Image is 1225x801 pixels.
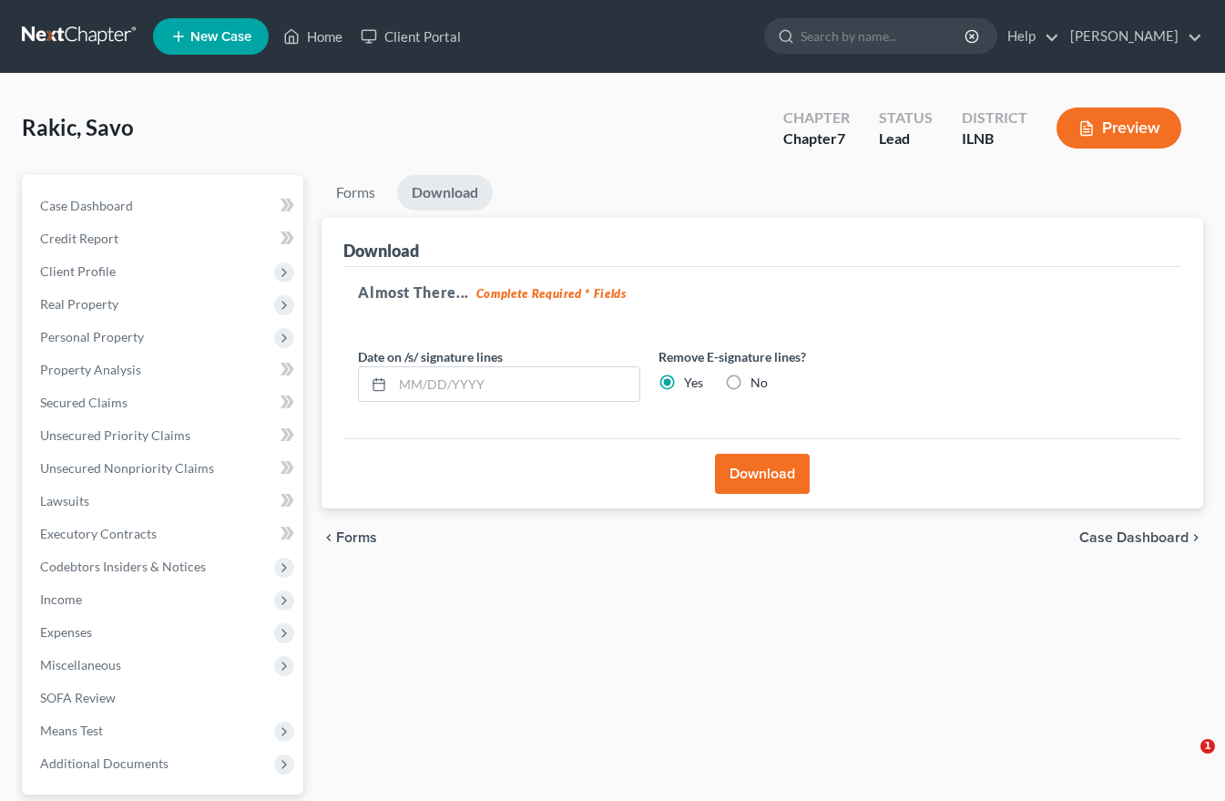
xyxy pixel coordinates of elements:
[801,19,967,53] input: Search by name...
[358,347,503,366] label: Date on /s/ signature lines
[1057,108,1181,149] button: Preview
[26,190,303,222] a: Case Dashboard
[1079,530,1203,545] a: Case Dashboard chevron_right
[962,128,1027,149] div: ILNB
[40,231,118,246] span: Credit Report
[26,452,303,485] a: Unsecured Nonpriority Claims
[358,282,1167,303] h5: Almost There...
[274,20,352,53] a: Home
[322,175,390,211] a: Forms
[26,419,303,452] a: Unsecured Priority Claims
[343,240,419,262] div: Download
[40,559,206,574] span: Codebtors Insiders & Notices
[40,362,141,377] span: Property Analysis
[336,530,377,545] span: Forms
[40,329,144,344] span: Personal Property
[40,591,82,607] span: Income
[40,198,133,213] span: Case Dashboard
[40,755,168,771] span: Additional Documents
[26,386,303,419] a: Secured Claims
[40,690,116,705] span: SOFA Review
[40,460,214,476] span: Unsecured Nonpriority Claims
[962,108,1027,128] div: District
[26,485,303,518] a: Lawsuits
[40,263,116,279] span: Client Profile
[879,108,933,128] div: Status
[715,454,810,494] button: Download
[26,518,303,550] a: Executory Contracts
[393,367,639,402] input: MM/DD/YYYY
[40,526,157,541] span: Executory Contracts
[22,114,134,140] span: Rakic, Savo
[40,493,89,508] span: Lawsuits
[1189,530,1203,545] i: chevron_right
[783,108,850,128] div: Chapter
[322,530,336,545] i: chevron_left
[658,347,941,366] label: Remove E-signature lines?
[26,222,303,255] a: Credit Report
[783,128,850,149] div: Chapter
[26,354,303,386] a: Property Analysis
[26,682,303,714] a: SOFA Review
[1079,530,1189,545] span: Case Dashboard
[1163,739,1207,783] iframe: Intercom live chat
[684,374,703,392] label: Yes
[750,374,768,392] label: No
[1061,20,1202,53] a: [PERSON_NAME]
[397,175,493,211] a: Download
[40,723,103,738] span: Means Test
[190,30,251,44] span: New Case
[476,286,627,301] strong: Complete Required * Fields
[998,20,1059,53] a: Help
[40,395,128,410] span: Secured Claims
[40,296,118,312] span: Real Property
[1200,739,1215,754] span: 1
[879,128,933,149] div: Lead
[837,129,845,147] span: 7
[352,20,470,53] a: Client Portal
[40,657,121,673] span: Miscellaneous
[40,427,190,443] span: Unsecured Priority Claims
[322,530,402,545] button: chevron_left Forms
[40,624,92,640] span: Expenses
